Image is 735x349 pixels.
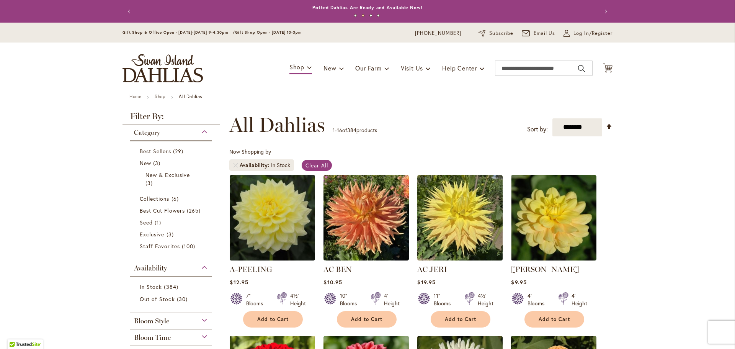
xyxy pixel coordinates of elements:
[489,29,513,37] span: Subscribe
[140,283,162,290] span: In Stock
[305,162,328,169] span: Clear All
[140,195,204,203] a: Collections
[145,171,199,187] a: New &amp; Exclusive
[140,283,204,291] a: In Stock 384
[233,163,238,167] a: Remove Availability In Stock
[354,14,357,17] button: 1 of 4
[134,128,160,137] span: Category
[230,279,248,286] span: $12.95
[140,218,204,226] a: Seed
[563,29,612,37] a: Log In/Register
[140,207,185,214] span: Best Cut Flowers
[140,231,164,238] span: Exclusive
[140,159,151,167] span: New
[155,93,165,99] a: Shop
[271,161,290,169] div: In Stock
[534,29,555,37] span: Email Us
[573,29,612,37] span: Log In/Register
[478,292,493,307] div: 4½' Height
[511,175,596,261] img: AHOY MATEY
[230,255,315,262] a: A-Peeling
[140,159,204,167] a: New
[340,292,361,307] div: 10" Blooms
[167,230,176,238] span: 3
[257,316,289,323] span: Add to Cart
[369,14,372,17] button: 3 of 4
[230,175,315,261] img: A-Peeling
[140,206,204,215] a: Best Cut Flowers
[229,113,325,136] span: All Dahlias
[528,292,549,307] div: 4" Blooms
[179,93,202,99] strong: All Dahlias
[230,265,272,274] a: A-PEELING
[417,255,503,262] a: AC Jeri
[362,14,364,17] button: 2 of 4
[145,171,190,179] span: New & Exclusive
[323,265,352,274] a: AC BEN
[122,112,220,125] strong: Filter By:
[122,30,235,35] span: Gift Shop & Office Open - [DATE]-[DATE] 9-4:30pm /
[377,14,380,17] button: 4 of 4
[351,316,382,323] span: Add to Cart
[511,279,526,286] span: $9.95
[384,292,400,307] div: 4' Height
[140,295,175,303] span: Out of Stock
[122,4,138,19] button: Previous
[153,159,162,167] span: 3
[312,5,423,10] a: Potted Dahlias Are Ready and Available Now!
[539,316,570,323] span: Add to Cart
[140,147,204,155] a: Best Sellers
[177,295,189,303] span: 30
[333,124,377,136] p: - of products
[140,147,171,155] span: Best Sellers
[173,147,185,155] span: 29
[415,29,461,37] a: [PHONE_NUMBER]
[140,242,204,250] a: Staff Favorites
[302,160,332,171] a: Clear All
[164,283,180,291] span: 384
[417,265,447,274] a: AC JERI
[431,311,490,328] button: Add to Cart
[140,195,170,202] span: Collections
[187,206,203,215] span: 265
[323,175,409,261] img: AC BEN
[129,93,141,99] a: Home
[479,29,513,37] a: Subscribe
[347,126,356,134] span: 384
[442,64,477,72] span: Help Center
[323,279,342,286] span: $10.95
[240,161,271,169] span: Availability
[171,195,181,203] span: 6
[182,242,197,250] span: 100
[597,4,612,19] button: Next
[145,179,155,187] span: 3
[445,316,476,323] span: Add to Cart
[140,219,153,226] span: Seed
[434,292,455,307] div: 11" Blooms
[6,322,27,343] iframe: Launch Accessibility Center
[140,230,204,238] a: Exclusive
[229,148,271,155] span: Now Shopping by
[290,292,306,307] div: 4½' Height
[522,29,555,37] a: Email Us
[572,292,587,307] div: 4' Height
[134,264,167,272] span: Availability
[355,64,381,72] span: Our Farm
[323,64,336,72] span: New
[140,242,180,250] span: Staff Favorites
[333,126,335,134] span: 1
[323,255,409,262] a: AC BEN
[122,54,203,82] a: store logo
[246,292,268,307] div: 7" Blooms
[527,122,548,136] label: Sort by:
[511,265,579,274] a: [PERSON_NAME]
[524,311,584,328] button: Add to Cart
[417,175,503,261] img: AC Jeri
[417,279,435,286] span: $19.95
[140,295,204,303] a: Out of Stock 30
[155,218,163,226] span: 1
[134,333,171,342] span: Bloom Time
[289,63,304,71] span: Shop
[243,311,303,328] button: Add to Cart
[337,126,342,134] span: 16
